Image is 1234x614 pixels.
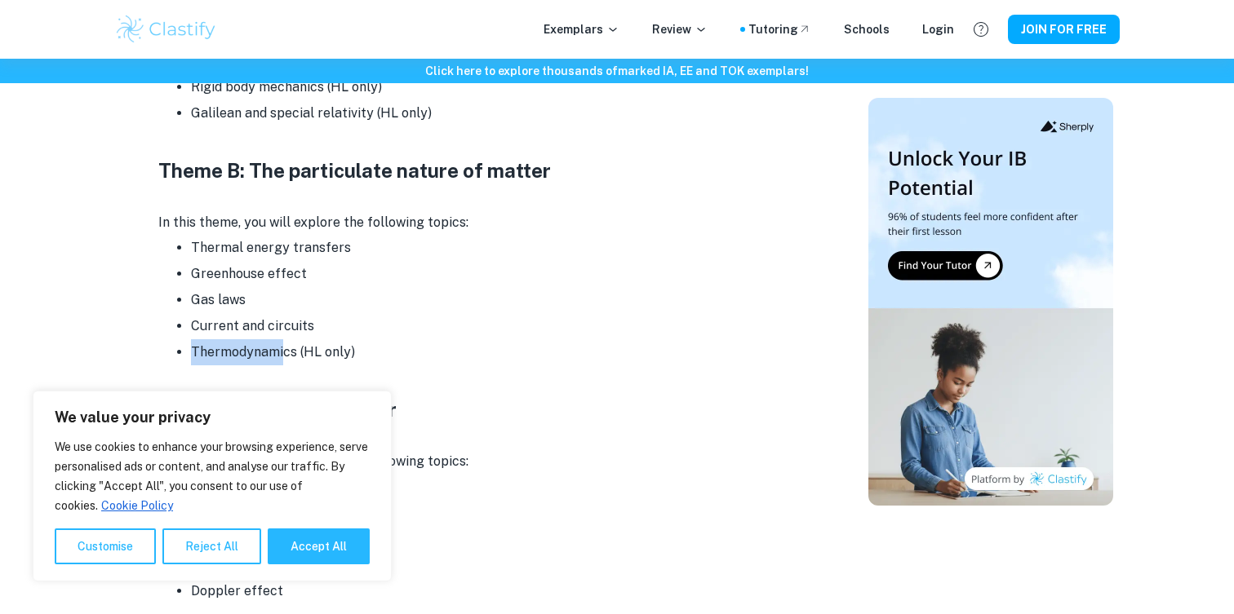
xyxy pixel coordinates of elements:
p: In this theme, you will explore the following topics: [158,210,811,235]
p: Review [652,20,708,38]
li: Rigid body mechanics (HL only) [191,74,811,100]
a: Tutoring [748,20,811,38]
li: Standing waves and resonance [191,552,811,578]
li: Greenhouse effect [191,261,811,287]
li: Galilean and special relativity (HL only) [191,100,811,126]
button: Accept All [268,528,370,564]
p: Exemplars [544,20,619,38]
li: Simple harmonic motion [191,474,811,500]
p: We use cookies to enhance your browsing experience, serve personalised ads or content, and analys... [55,437,370,515]
p: In this theme, you will explore the following topics: [158,449,811,474]
div: We value your privacy [33,391,392,581]
h6: Click here to explore thousands of marked IA, EE and TOK exemplars ! [3,62,1231,80]
img: Clastify logo [114,13,218,46]
li: Gas laws [191,287,811,313]
li: Thermodynamics (HL only) [191,339,811,365]
h3: Theme B: The particulate nature of matter [158,156,811,185]
h3: Theme C: Wave behaviour [158,395,811,424]
a: Cookie Policy [100,498,174,513]
button: Help and Feedback [967,15,995,43]
button: Reject All [162,528,261,564]
li: Wave phenomena [191,526,811,552]
img: Thumbnail [868,98,1113,506]
a: Schools [844,20,890,38]
li: Thermal energy transfers [191,235,811,261]
li: Doppler effect [191,578,811,604]
button: JOIN FOR FREE [1008,15,1120,44]
p: We value your privacy [55,408,370,427]
li: Current and circuits [191,313,811,339]
a: Login [922,20,954,38]
button: Customise [55,528,156,564]
li: Wave model [191,500,811,526]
